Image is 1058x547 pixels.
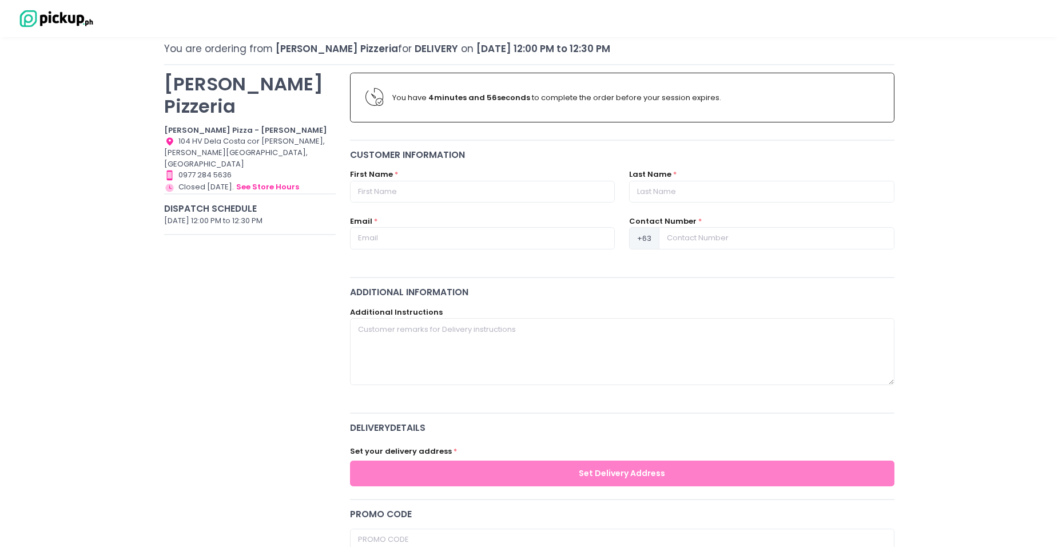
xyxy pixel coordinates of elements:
span: +63 [629,227,659,249]
div: Promo code [350,508,894,521]
button: Set Delivery Address [350,461,894,486]
div: Dispatch Schedule [164,202,336,215]
span: [DATE] 12:00 PM to 12:30 PM [476,42,610,56]
label: First Name [350,169,393,180]
div: You are ordering from for on [164,42,894,56]
input: Contact Number [659,227,894,249]
div: Customer Information [350,148,894,161]
div: You have to complete the order before your session expires. [392,92,878,104]
div: 0977 284 5636 [164,169,336,181]
span: delivery Details [350,421,894,434]
div: 104 HV Dela Costa cor [PERSON_NAME], [PERSON_NAME][GEOGRAPHIC_DATA], [GEOGRAPHIC_DATA] [164,136,336,169]
div: Additional Information [350,286,894,299]
span: [PERSON_NAME] Pizzeria [276,42,398,56]
div: Closed [DATE]. [164,181,336,193]
b: 4 minutes and 56 seconds [428,92,530,103]
p: [PERSON_NAME] Pizzeria [164,73,336,117]
span: Delivery [415,42,458,56]
label: Set your delivery address [350,446,452,457]
img: logo [14,9,94,29]
b: [PERSON_NAME] Pizza - [PERSON_NAME] [164,125,327,136]
label: Email [350,216,372,227]
label: Contact Number [629,216,697,227]
input: Last Name [629,181,894,203]
div: [DATE] 12:00 PM to 12:30 PM [164,215,336,227]
input: First Name [350,181,615,203]
label: Additional Instructions [350,307,443,318]
input: Email [350,227,615,249]
label: Last Name [629,169,671,180]
button: see store hours [236,181,300,193]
